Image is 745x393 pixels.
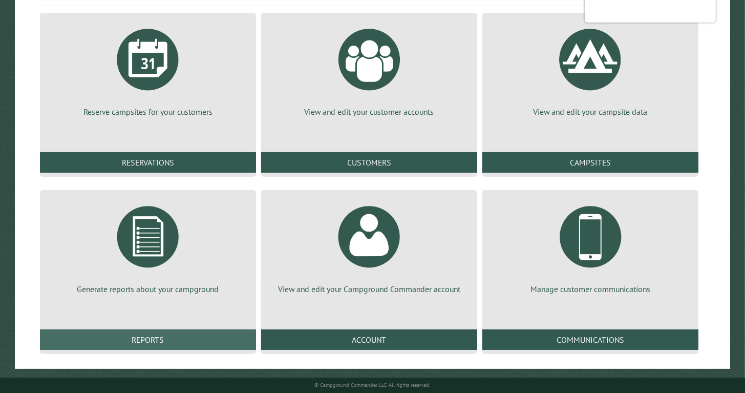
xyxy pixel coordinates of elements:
[40,329,256,350] a: Reports
[40,152,256,173] a: Reservations
[495,283,686,295] p: Manage customer communications
[482,152,698,173] a: Campsites
[261,329,477,350] a: Account
[495,21,686,117] a: View and edit your campsite data
[52,283,244,295] p: Generate reports about your campground
[273,106,465,117] p: View and edit your customer accounts
[495,198,686,295] a: Manage customer communications
[261,152,477,173] a: Customers
[52,21,244,117] a: Reserve campsites for your customers
[314,382,430,388] small: © Campground Commander LLC. All rights reserved.
[52,106,244,117] p: Reserve campsites for your customers
[273,21,465,117] a: View and edit your customer accounts
[482,329,698,350] a: Communications
[52,198,244,295] a: Generate reports about your campground
[273,283,465,295] p: View and edit your Campground Commander account
[273,198,465,295] a: View and edit your Campground Commander account
[495,106,686,117] p: View and edit your campsite data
